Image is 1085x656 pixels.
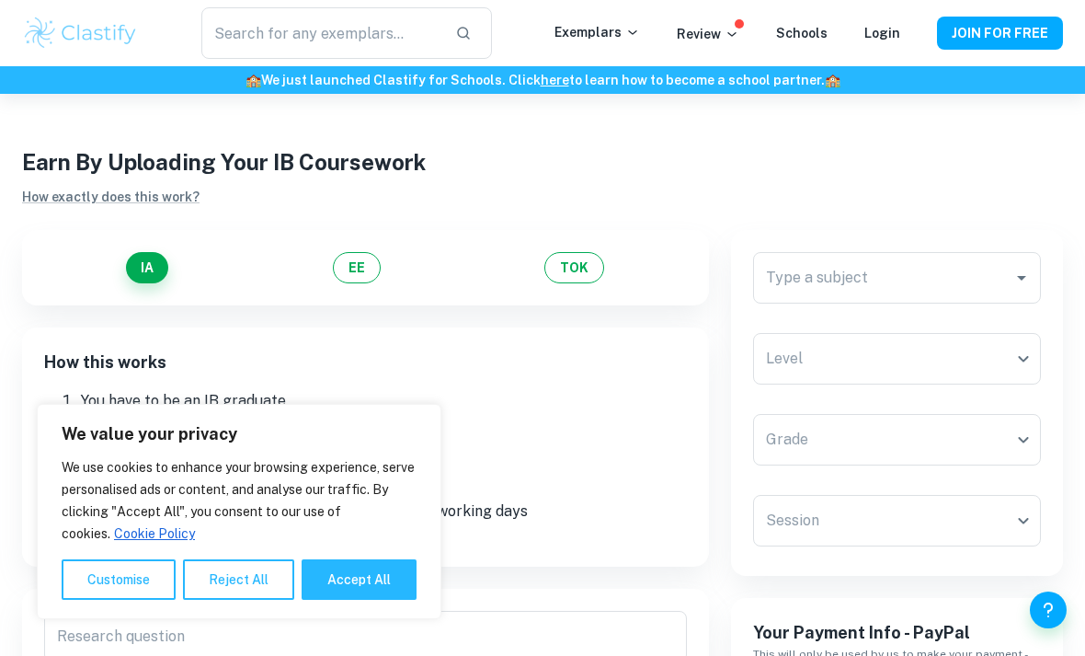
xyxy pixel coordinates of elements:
span: 🏫 [246,73,261,87]
a: How exactly does this work? [22,190,200,204]
button: TOK [544,252,604,283]
button: Accept All [302,559,417,600]
p: Exemplars [554,22,640,42]
button: Open [1009,265,1034,291]
button: EE [333,252,381,283]
span: 🏫 [825,73,840,87]
button: Customise [62,559,176,600]
h6: We just launched Clastify for Schools. Click to learn how to become a school partner. [4,70,1081,90]
img: Clastify logo [22,15,139,52]
h6: Your Payment Info - PayPal [753,620,1041,646]
li: You have to be an IB graduate [81,390,687,412]
a: here [541,73,569,87]
div: We value your privacy [37,404,441,619]
p: We value your privacy [62,423,417,445]
h6: How this works [44,350,687,390]
button: Help and Feedback [1030,592,1067,628]
p: Review [677,24,739,44]
button: Reject All [183,559,294,600]
button: JOIN FOR FREE [937,17,1063,50]
h1: Earn By Uploading Your IB Coursework [22,145,1063,178]
p: We use cookies to enhance your browsing experience, serve personalised ads or content, and analys... [62,456,417,545]
a: Schools [776,26,828,40]
a: Cookie Policy [113,525,196,542]
a: Login [864,26,900,40]
input: Search for any exemplars... [201,7,440,59]
button: IA [126,252,168,283]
